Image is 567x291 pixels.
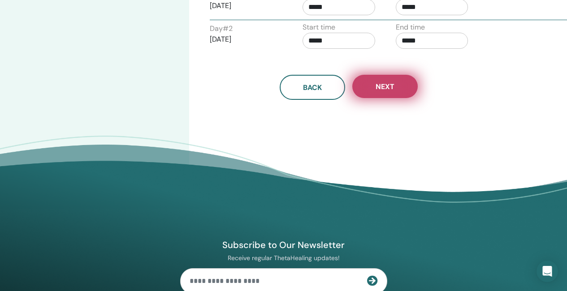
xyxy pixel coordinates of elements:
label: Start time [303,22,335,33]
button: Back [280,75,345,100]
button: Next [352,75,418,98]
h4: Subscribe to Our Newsletter [180,239,387,251]
div: Open Intercom Messenger [537,261,558,282]
p: Receive regular ThetaHealing updates! [180,254,387,262]
p: [DATE] [210,0,282,11]
span: Back [303,83,322,92]
p: [DATE] [210,34,282,45]
span: Next [376,82,394,91]
label: Day # 2 [210,23,233,34]
label: End time [396,22,425,33]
